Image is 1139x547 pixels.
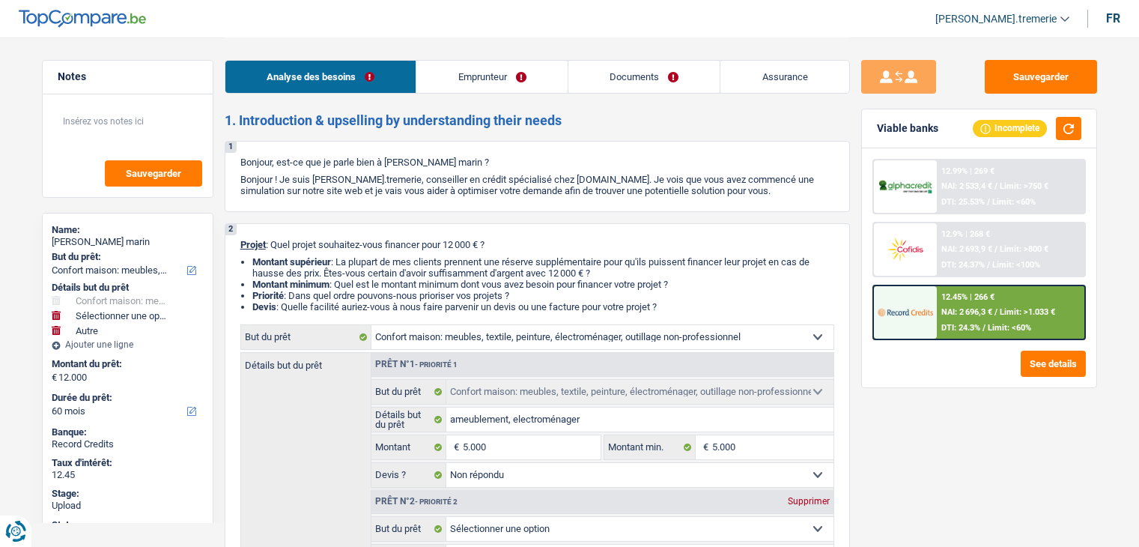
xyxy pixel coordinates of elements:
span: Limit: <60% [988,323,1031,333]
span: NAI: 2 533,4 € [941,181,992,191]
label: Détails but du prêt [371,408,447,432]
span: NAI: 2 693,9 € [941,244,992,254]
div: 12.45% | 266 € [941,292,994,302]
div: [PERSON_NAME] marin [52,236,204,248]
img: AlphaCredit [878,178,933,196]
label: Durée du prêt: [52,392,201,404]
div: 12.9% | 268 € [941,229,990,239]
div: Ajouter une ligne [52,339,204,350]
div: Taux d'intérêt: [52,457,204,469]
span: Limit: <100% [992,260,1040,270]
span: Limit: >800 € [1000,244,1048,254]
div: Upload [52,500,204,512]
label: But du prêt: [52,251,201,263]
span: / [982,323,985,333]
label: But du prêt [371,517,447,541]
a: [PERSON_NAME].tremerie [923,7,1069,31]
div: Record Credits [52,438,204,450]
label: Détails but du prêt [241,353,371,370]
div: 12.45 [52,469,204,481]
a: Emprunteur [416,61,568,93]
label: But du prêt [241,325,371,349]
span: € [52,372,57,384]
li: : La plupart de mes clients prennent une réserve supplémentaire pour qu'ils puissent financer leu... [252,256,834,279]
img: Cofidis [878,235,933,263]
span: / [994,181,997,191]
span: [PERSON_NAME].tremerie [935,13,1057,25]
span: / [994,244,997,254]
span: DTI: 24.37% [941,260,985,270]
strong: Montant supérieur [252,256,331,268]
div: Incomplete [973,120,1047,136]
span: € [696,435,712,459]
span: Devis [252,301,276,312]
div: Name: [52,224,204,236]
div: Status: [52,519,204,531]
button: Sauvegarder [105,160,202,187]
li: : Quel est le montant minimum dont vous avez besoin pour financer votre projet ? [252,279,834,290]
span: - Priorité 1 [415,360,458,369]
span: / [987,260,990,270]
span: - Priorité 2 [415,498,458,506]
div: Prêt n°2 [371,497,461,507]
img: TopCompare Logo [19,10,146,28]
span: Sauvegarder [126,169,181,178]
div: 1 [225,142,237,153]
button: Sauvegarder [985,60,1097,94]
label: Devis ? [371,463,447,487]
p: Bonjour ! Je suis [PERSON_NAME].tremerie, conseiller en crédit spécialisé chez [DOMAIN_NAME]. Je ... [240,174,834,196]
div: Stage: [52,488,204,500]
div: Prêt n°1 [371,360,461,369]
div: Viable banks [877,122,938,135]
span: / [994,307,997,317]
label: Montant [371,435,447,459]
a: Assurance [720,61,849,93]
label: Montant min. [604,435,696,459]
span: Limit: >1.033 € [1000,307,1055,317]
span: Limit: >750 € [1000,181,1048,191]
span: Projet [240,239,266,250]
p: : Quel projet souhaitez-vous financer pour 12 000 € ? [240,239,834,250]
span: / [987,197,990,207]
button: See details [1021,351,1086,377]
span: DTI: 25.53% [941,197,985,207]
img: Record Credits [878,298,933,326]
div: Supprimer [784,497,833,506]
h5: Notes [58,70,198,83]
a: Analyse des besoins [225,61,416,93]
span: € [446,435,463,459]
span: NAI: 2 696,3 € [941,307,992,317]
label: Montant du prêt: [52,358,201,370]
p: Bonjour, est-ce que je parle bien à [PERSON_NAME] marin ? [240,157,834,168]
div: Détails but du prêt [52,282,204,294]
li: : Dans quel ordre pouvons-nous prioriser vos projets ? [252,290,834,301]
span: DTI: 24.3% [941,323,980,333]
div: Banque: [52,426,204,438]
div: 12.99% | 269 € [941,166,994,176]
strong: Priorité [252,290,284,301]
span: Limit: <60% [992,197,1036,207]
h2: 1. Introduction & upselling by understanding their needs [225,112,850,129]
div: 2 [225,224,237,235]
strong: Montant minimum [252,279,329,290]
li: : Quelle facilité auriez-vous à nous faire parvenir un devis ou une facture pour votre projet ? [252,301,834,312]
div: fr [1106,11,1120,25]
a: Documents [568,61,720,93]
label: But du prêt [371,380,447,404]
